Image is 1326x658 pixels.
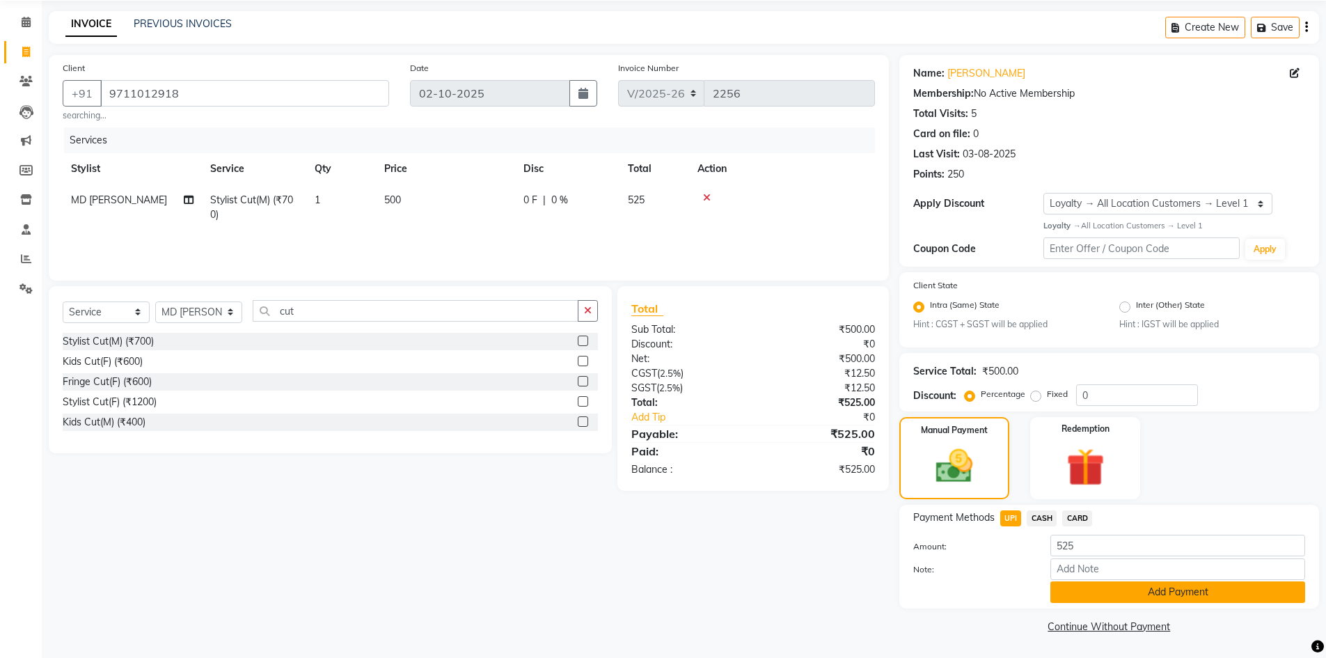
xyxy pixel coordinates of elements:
[1050,581,1305,603] button: Add Payment
[543,193,546,207] span: |
[1047,388,1068,400] label: Fixed
[659,382,680,393] span: 2.5%
[376,153,515,185] th: Price
[753,322,885,337] div: ₹500.00
[621,352,753,366] div: Net:
[619,153,689,185] th: Total
[1043,221,1080,230] strong: Loyalty →
[63,62,85,75] label: Client
[753,425,885,442] div: ₹525.00
[903,563,1041,576] label: Note:
[913,107,968,121] div: Total Visits:
[913,86,1305,101] div: No Active Membership
[63,395,157,409] div: Stylist Cut(F) (₹1200)
[913,242,1044,256] div: Coupon Code
[930,299,1000,315] label: Intra (Same) State
[753,443,885,460] div: ₹0
[628,194,645,206] span: 525
[621,425,753,442] div: Payable:
[621,462,753,477] div: Balance :
[903,540,1041,553] label: Amount:
[100,80,389,107] input: Search by Name/Mobile/Email/Code
[971,107,977,121] div: 5
[618,62,679,75] label: Invoice Number
[660,368,681,379] span: 2.5%
[913,364,977,379] div: Service Total:
[753,366,885,381] div: ₹12.50
[1050,558,1305,580] input: Add Note
[753,381,885,395] div: ₹12.50
[631,382,656,394] span: SGST
[913,147,960,162] div: Last Visit:
[1245,239,1285,260] button: Apply
[913,66,945,81] div: Name:
[947,66,1025,81] a: [PERSON_NAME]
[982,364,1018,379] div: ₹500.00
[913,389,956,403] div: Discount:
[1251,17,1300,38] button: Save
[63,334,154,349] div: Stylist Cut(M) (₹700)
[551,193,568,207] span: 0 %
[384,194,401,206] span: 500
[963,147,1016,162] div: 03-08-2025
[913,279,958,292] label: Client State
[913,167,945,182] div: Points:
[315,194,320,206] span: 1
[63,109,389,122] small: searching...
[523,193,537,207] span: 0 F
[621,322,753,337] div: Sub Total:
[913,510,995,525] span: Payment Methods
[621,337,753,352] div: Discount:
[913,127,970,141] div: Card on file:
[1062,510,1092,526] span: CARD
[1119,318,1305,331] small: Hint : IGST will be applied
[202,153,306,185] th: Service
[775,410,885,425] div: ₹0
[1136,299,1205,315] label: Inter (Other) State
[902,620,1316,634] a: Continue Without Payment
[63,354,143,369] div: Kids Cut(F) (₹600)
[621,366,753,381] div: ( )
[621,443,753,460] div: Paid:
[1055,444,1116,491] img: _gift.svg
[621,410,775,425] a: Add Tip
[913,86,974,101] div: Membership:
[1165,17,1245,38] button: Create New
[753,337,885,352] div: ₹0
[921,424,988,437] label: Manual Payment
[306,153,376,185] th: Qty
[1000,510,1022,526] span: UPI
[410,62,429,75] label: Date
[71,194,167,206] span: MD [PERSON_NAME]
[947,167,964,182] div: 250
[134,17,232,30] a: PREVIOUS INVOICES
[1050,535,1305,556] input: Amount
[631,367,657,379] span: CGST
[753,462,885,477] div: ₹525.00
[63,415,145,430] div: Kids Cut(M) (₹400)
[631,301,663,316] span: Total
[981,388,1025,400] label: Percentage
[1027,510,1057,526] span: CASH
[753,395,885,410] div: ₹525.00
[913,318,1099,331] small: Hint : CGST + SGST will be applied
[63,80,102,107] button: +91
[64,127,885,153] div: Services
[1043,237,1240,259] input: Enter Offer / Coupon Code
[210,194,293,221] span: Stylist Cut(M) (₹700)
[63,375,152,389] div: Fringe Cut(F) (₹600)
[515,153,619,185] th: Disc
[973,127,979,141] div: 0
[1043,220,1305,232] div: All Location Customers → Level 1
[689,153,875,185] th: Action
[63,153,202,185] th: Stylist
[621,381,753,395] div: ( )
[65,12,117,37] a: INVOICE
[924,445,984,487] img: _cash.svg
[753,352,885,366] div: ₹500.00
[1061,423,1110,435] label: Redemption
[253,300,578,322] input: Search or Scan
[621,395,753,410] div: Total:
[913,196,1044,211] div: Apply Discount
